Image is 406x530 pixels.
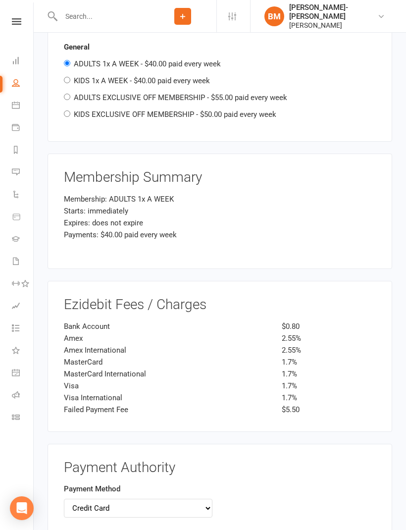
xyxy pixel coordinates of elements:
label: ADULTS 1x A WEEK - $40.00 paid every week [74,59,221,68]
a: Payments [12,117,34,140]
div: Amex International [56,344,274,356]
a: Calendar [12,95,34,117]
h3: Membership Options [64,18,376,33]
h3: Ezidebit Fees / Charges [64,297,376,313]
div: Failed Payment Fee [56,404,274,416]
div: Starts: immediately [64,205,376,217]
div: Bank Account [56,320,274,332]
a: What's New [12,340,34,363]
a: Product Sales [12,207,34,229]
h3: Membership Summary [64,170,376,185]
div: 1.7% [274,392,383,404]
div: 1.7% [274,368,383,380]
div: 2.55% [274,332,383,344]
div: [PERSON_NAME] [289,21,377,30]
input: ADULTS 1x A WEEK - $40.00 paid every week [64,60,70,66]
input: ADULTS EXCLUSIVE OFF MEMBERSHIP - $55.00 paid every week [64,94,70,100]
div: BM [264,6,284,26]
a: Class kiosk mode [12,407,34,429]
div: 1.7% [274,356,383,368]
div: Amex [56,332,274,344]
a: Assessments [12,296,34,318]
label: ADULTS EXCLUSIVE OFF MEMBERSHIP - $55.00 paid every week [74,93,287,102]
div: $0.80 [274,320,383,332]
a: Roll call kiosk mode [12,385,34,407]
div: 1.7% [274,380,383,392]
div: Expires: does not expire [64,217,376,229]
div: Payments: $40.00 paid every week [64,229,376,241]
input: KIDS 1x A WEEK - $40.00 paid every week [64,77,70,83]
input: KIDS EXCLUSIVE OFF MEMBERSHIP - $50.00 paid every week [64,110,70,117]
div: MasterCard [56,356,274,368]
a: Reports [12,140,34,162]
label: Payment Method [64,483,120,495]
div: Visa [56,380,274,392]
a: People [12,73,34,95]
strong: General [64,43,90,52]
div: 2.55% [274,344,383,356]
label: KIDS EXCLUSIVE OFF MEMBERSHIP - $50.00 paid every week [74,110,276,119]
h3: Payment Authority [64,460,376,476]
input: Search... [58,9,149,23]
div: MasterCard International [56,368,274,380]
a: General attendance kiosk mode [12,363,34,385]
a: Dashboard [12,51,34,73]
label: KIDS 1x A WEEK - $40.00 paid every week [74,76,210,85]
div: [PERSON_NAME]-[PERSON_NAME] [289,3,377,21]
div: Membership: ADULTS 1x A WEEK [64,193,376,205]
div: Open Intercom Messenger [10,496,34,520]
div: Visa International [56,392,274,404]
div: $5.50 [274,404,383,416]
